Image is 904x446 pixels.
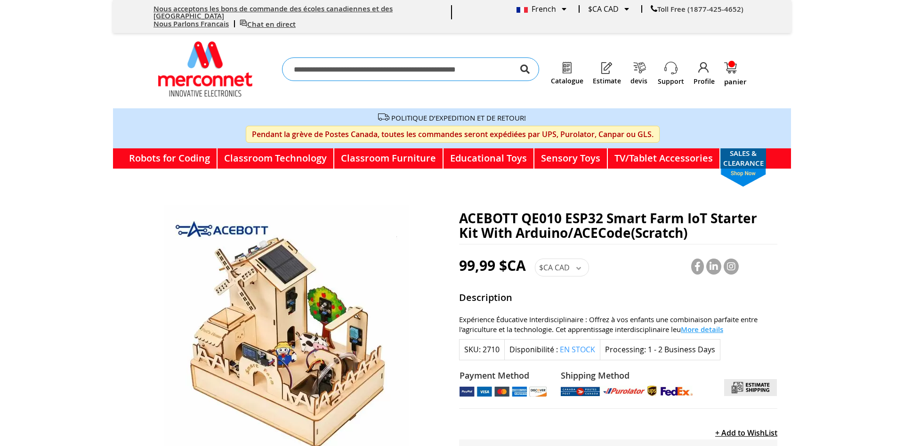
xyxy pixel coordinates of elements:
[561,370,693,382] strong: Shipping Method
[681,324,723,334] span: More details
[483,344,500,355] div: 2710
[724,379,777,396] img: calculate estimate shipping
[444,148,534,169] a: Educational Toys
[648,344,715,355] div: 1 - 2 Business Days
[651,4,743,14] a: Toll Free (1877-425-4652)
[460,370,547,382] strong: Payment Method
[658,77,684,86] a: Support
[724,78,746,85] span: panier
[539,262,553,273] span: $CA
[459,209,757,242] span: ACEBOTT QE010 ESP32 Smart Farm IoT Starter Kit With Arduino/ACECode(Scratch)
[459,315,777,334] div: Expérience Éducative Interdisciplinaire : Offrez à vos enfants une combinaison parfaite entre l'a...
[608,148,720,169] a: TV/Tablet Accessories
[240,19,296,29] a: Chat en direct
[600,61,613,74] img: Estimate
[593,77,621,85] a: Estimate
[334,148,444,169] a: Classroom Furniture
[391,113,526,122] a: POLITIQUE D’EXPEDITION ET DE RETOUR!
[694,77,715,86] a: Profile
[509,344,558,355] label: Disponibilité :
[517,7,528,13] img: French.png
[716,169,771,187] span: shop now
[534,148,608,169] a: Sensory Toys
[504,339,600,360] div: Disponibilité
[605,344,646,355] strong: Processing
[520,57,530,81] button: Search
[459,291,777,307] strong: Description
[720,148,766,169] a: SALES & CLEARANCEshop now
[153,19,229,29] a: Nous Parlons Francais
[517,4,556,14] span: French
[122,148,218,169] a: Robots for Coding
[560,344,595,355] span: En stock
[588,4,602,14] span: $CA
[464,344,481,355] strong: SKU
[240,19,247,27] img: live chat
[551,77,583,85] a: Catalogue
[604,4,619,14] span: CAD
[724,62,746,85] a: panier
[158,41,252,97] a: store logo
[218,148,334,169] a: Classroom Technology
[697,61,710,74] img: Profile.png
[246,126,660,143] span: Pendant la grève de Postes Canada, toutes les commandes seront expédiées par UPS, Purolator, Canp...
[560,61,573,74] img: Catalogue
[555,262,570,273] span: CAD
[715,428,777,438] a: + Add to WishList
[459,256,526,275] span: 99,99 $CA
[153,4,393,21] a: Nous acceptons les bons de commande des écoles canadiennes et des [GEOGRAPHIC_DATA]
